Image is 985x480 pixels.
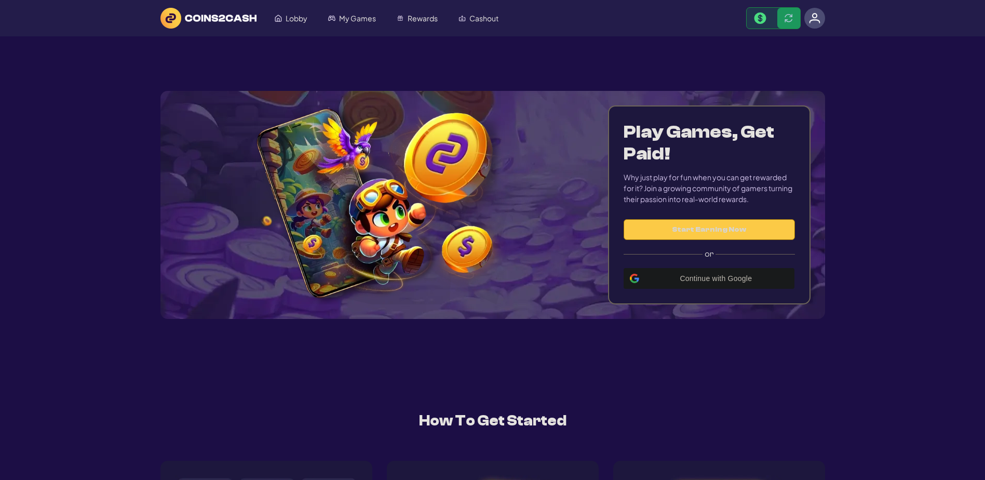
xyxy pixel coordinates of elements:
[397,15,404,22] img: Rewards
[286,15,307,22] span: Lobby
[160,410,825,432] h2: How To Get Started
[448,8,509,28] a: Cashout
[458,15,466,22] img: Cashout
[408,15,438,22] span: Rewards
[624,240,794,268] label: or
[264,8,318,28] a: Lobby
[386,8,448,28] a: Rewards
[624,172,794,205] div: Why just play for fun when you can get rewarded for it? Join a growing community of gamers turnin...
[754,12,766,24] img: Money Bill
[328,15,335,22] img: My Games
[643,274,788,283] span: Continue with Google
[469,15,498,22] span: Cashout
[318,8,386,28] a: My Games
[160,8,257,29] img: logo text
[339,15,376,22] span: My Games
[275,15,282,22] img: Lobby
[624,121,794,165] h1: Play Games, Get Paid!
[624,268,794,289] div: Continue with Google
[624,219,794,240] button: Start Earning Now
[809,12,820,24] img: avatar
